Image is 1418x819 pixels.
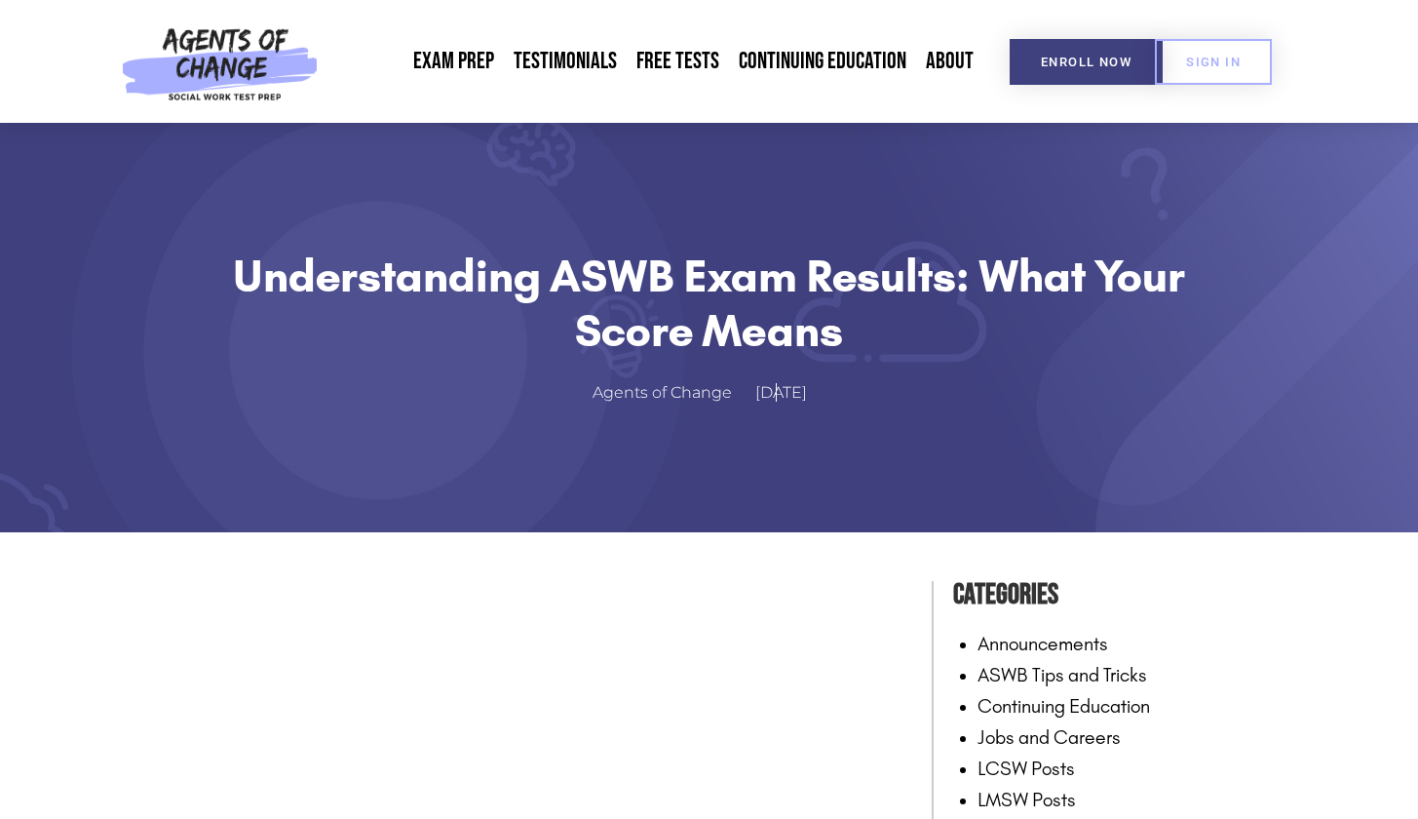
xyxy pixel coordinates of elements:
[1041,56,1131,68] span: Enroll Now
[755,379,826,408] a: [DATE]
[403,39,504,84] a: Exam Prep
[1155,39,1272,85] a: SIGN IN
[953,571,1265,618] h4: Categories
[729,39,916,84] a: Continuing Education
[977,663,1147,686] a: ASWB Tips and Tricks
[977,757,1075,780] a: LCSW Posts
[203,249,1216,359] h1: Understanding ASWB Exam Results: What Your Score Means
[977,632,1108,655] a: Announcements
[1186,56,1241,68] span: SIGN IN
[916,39,983,84] a: About
[977,788,1076,811] a: LMSW Posts
[627,39,729,84] a: Free Tests
[977,694,1150,718] a: Continuing Education
[327,39,984,84] nav: Menu
[977,725,1121,749] a: Jobs and Careers
[593,379,732,408] span: Agents of Change
[504,39,627,84] a: Testimonials
[755,383,807,402] time: [DATE]
[593,379,751,408] a: Agents of Change
[1010,39,1163,85] a: Enroll Now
